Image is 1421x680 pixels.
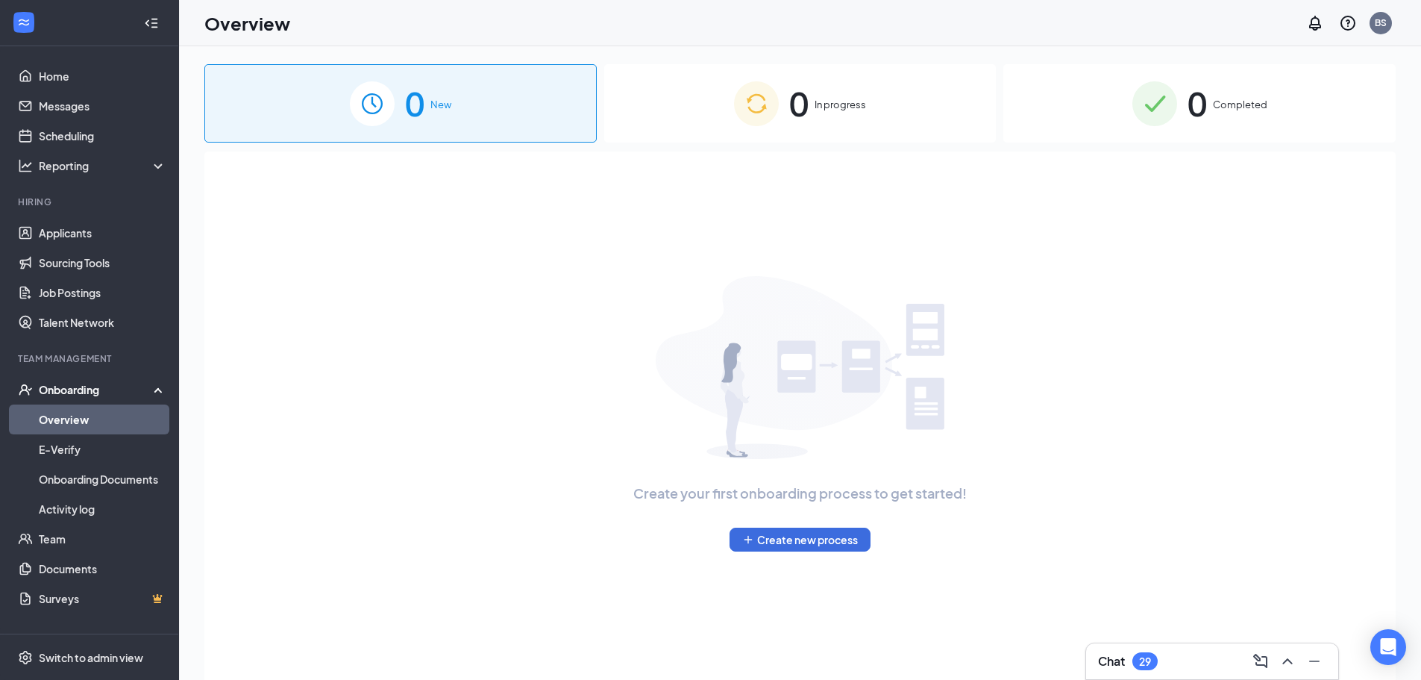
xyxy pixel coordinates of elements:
a: Activity log [39,494,166,524]
a: Talent Network [39,308,166,337]
a: Documents [39,554,166,584]
svg: UserCheck [18,382,33,397]
span: 0 [789,78,809,129]
span: New [430,97,451,112]
a: Sourcing Tools [39,248,166,278]
svg: Notifications [1306,14,1324,32]
span: 0 [1188,78,1207,129]
svg: Plus [742,534,754,546]
button: ChevronUp [1276,649,1299,673]
a: Applicants [39,218,166,248]
a: Job Postings [39,278,166,308]
svg: Settings [18,650,33,665]
a: Scheduling [39,121,166,151]
svg: ComposeMessage [1252,652,1270,670]
h3: Chat [1098,653,1125,670]
div: Team Management [18,352,163,365]
svg: Collapse [144,16,159,31]
a: Team [39,524,166,554]
div: 29 [1139,655,1151,668]
div: Open Intercom Messenger [1370,629,1406,665]
button: Minimize [1302,649,1326,673]
svg: Minimize [1305,652,1323,670]
h1: Overview [204,10,290,36]
a: SurveysCrown [39,584,166,614]
svg: ChevronUp [1279,652,1296,670]
div: Onboarding [39,382,154,397]
span: In progress [815,97,866,112]
div: BS [1375,16,1387,29]
div: Reporting [39,158,167,173]
a: Messages [39,91,166,121]
span: 0 [405,78,424,129]
a: E-Verify [39,434,166,464]
span: Create your first onboarding process to get started! [633,483,967,504]
svg: Analysis [18,158,33,173]
button: ComposeMessage [1249,649,1273,673]
a: Overview [39,405,166,434]
svg: WorkstreamLogo [16,15,31,30]
span: Completed [1213,97,1267,112]
a: Home [39,61,166,91]
div: Hiring [18,196,163,208]
button: PlusCreate new process [730,528,871,552]
a: Onboarding Documents [39,464,166,494]
div: Switch to admin view [39,650,143,665]
svg: QuestionInfo [1339,14,1357,32]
